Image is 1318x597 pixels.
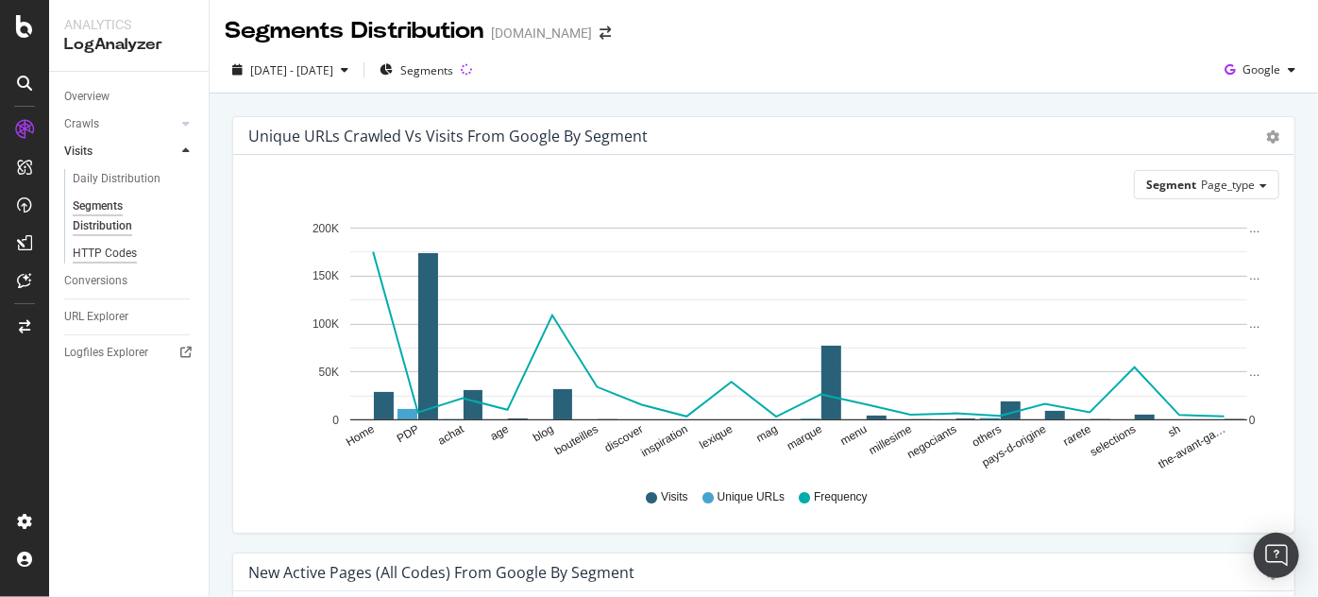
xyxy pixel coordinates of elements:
[73,196,195,236] a: Segments Distribution
[73,196,177,236] div: Segments Distribution
[313,318,339,332] text: 100K
[250,62,333,78] span: [DATE] - [DATE]
[64,114,177,134] a: Crawls
[600,26,611,40] div: arrow-right-arrow-left
[1217,55,1303,85] button: Google
[64,34,194,56] div: LogAnalyzer
[248,127,648,145] div: Unique URLs Crawled vs Visits from google by Segment
[1249,318,1260,332] text: …
[1201,177,1255,193] span: Page_type
[1254,533,1299,578] div: Open Intercom Messenger
[64,343,195,363] a: Logfiles Explorer
[1088,423,1138,460] text: selections
[980,422,1049,469] text: pays-d-origine
[531,423,556,445] text: blog
[1249,222,1260,235] text: …
[602,423,646,455] text: discover
[785,422,825,453] text: marque
[661,489,687,505] span: Visits
[754,423,780,446] text: mag
[1166,423,1183,440] text: sh
[319,366,339,379] text: 50K
[225,15,483,47] div: Segments Distribution
[372,55,461,85] button: Segments
[1266,130,1279,144] div: gear
[639,423,690,460] text: inspiration
[697,422,735,452] text: lexique
[1249,366,1260,379] text: …
[64,87,195,107] a: Overview
[332,414,339,427] text: 0
[73,244,195,264] a: HTTP Codes
[1061,422,1093,449] text: rarete
[73,244,137,264] div: HTTP Codes
[64,307,195,327] a: URL Explorer
[395,423,421,446] text: PDP
[1146,177,1196,193] span: Segment
[552,423,600,458] text: bouteilles
[73,169,161,189] div: Daily Distribution
[867,422,915,457] text: millesime
[491,24,592,43] div: [DOMAIN_NAME]
[1249,270,1260,283] text: …
[1242,61,1280,77] span: Google
[435,422,466,448] text: achat
[64,343,148,363] div: Logfiles Explorer
[64,142,93,162] div: Visits
[970,423,1004,451] text: others
[73,169,195,189] a: Daily Distribution
[904,423,958,462] text: negociants
[64,142,177,162] a: Visits
[64,15,194,34] div: Analytics
[344,422,377,449] text: Home
[248,563,634,582] div: New Active Pages (all codes) from google by Segment
[400,62,453,78] span: Segments
[64,307,128,327] div: URL Explorer
[225,55,356,85] button: [DATE] - [DATE]
[814,489,868,505] span: Frequency
[64,87,110,107] div: Overview
[248,214,1267,471] svg: A chart.
[1249,414,1256,427] text: 0
[313,270,339,283] text: 150K
[313,222,339,235] text: 200K
[64,271,195,291] a: Conversions
[64,114,99,134] div: Crawls
[64,271,127,291] div: Conversions
[718,489,785,505] span: Unique URLs
[488,422,512,443] text: age
[838,423,870,449] text: menu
